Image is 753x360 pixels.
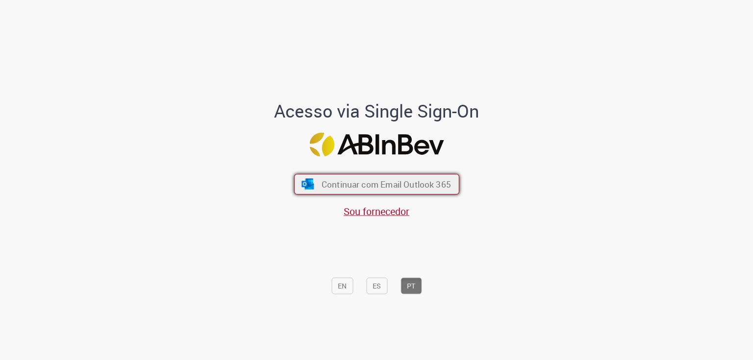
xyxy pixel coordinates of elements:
[331,278,353,294] button: EN
[301,179,315,190] img: ícone Azure/Microsoft 360
[294,174,459,194] button: ícone Azure/Microsoft 360 Continuar com Email Outlook 365
[344,205,409,218] a: Sou fornecedor
[309,133,444,157] img: Logo ABInBev
[401,278,422,294] button: PT
[241,101,513,121] h1: Acesso via Single Sign-On
[321,178,451,190] span: Continuar com Email Outlook 365
[366,278,387,294] button: ES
